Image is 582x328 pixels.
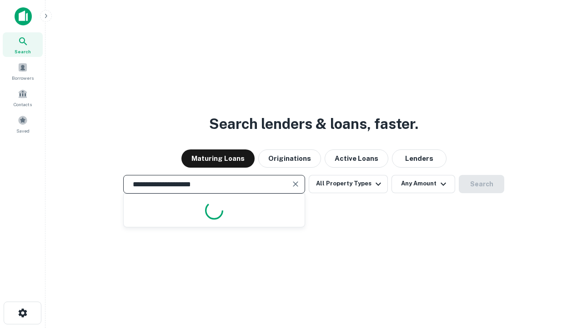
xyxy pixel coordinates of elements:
[15,48,31,55] span: Search
[209,113,418,135] h3: Search lenders & loans, faster.
[391,175,455,193] button: Any Amount
[309,175,388,193] button: All Property Types
[3,59,43,83] a: Borrowers
[3,85,43,110] a: Contacts
[3,112,43,136] a: Saved
[3,32,43,57] a: Search
[12,74,34,82] span: Borrowers
[14,101,32,108] span: Contacts
[325,149,388,168] button: Active Loans
[16,127,30,134] span: Saved
[537,255,582,299] iframe: Chat Widget
[15,7,32,26] img: capitalize-icon.png
[289,178,302,190] button: Clear
[181,149,255,168] button: Maturing Loans
[392,149,447,168] button: Lenders
[258,149,321,168] button: Originations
